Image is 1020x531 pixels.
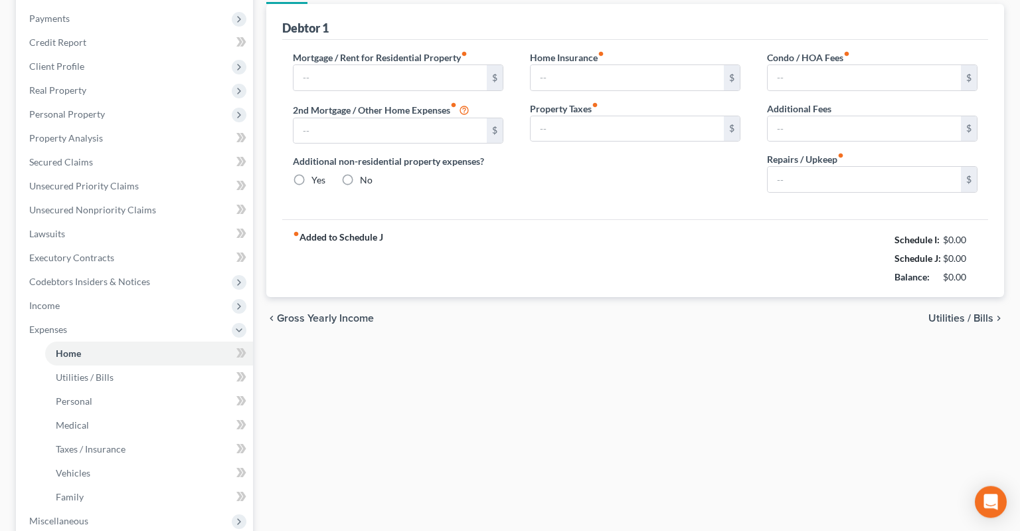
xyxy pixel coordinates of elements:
label: Additional Fees [767,102,831,116]
label: No [360,173,373,187]
span: Lawsuits [29,228,65,239]
span: Client Profile [29,60,84,72]
span: Medical [56,419,89,431]
span: Utilities / Bills [56,372,114,383]
div: $ [487,118,503,144]
a: Lawsuits [19,222,253,246]
strong: Added to Schedule J [293,231,383,286]
span: Executory Contracts [29,252,114,263]
label: Condo / HOA Fees [767,51,850,64]
strong: Schedule I: [894,234,940,245]
span: Income [29,300,60,311]
a: Unsecured Priority Claims [19,174,253,198]
i: fiber_manual_record [592,102,598,108]
i: fiber_manual_record [450,102,457,108]
i: fiber_manual_record [293,231,299,237]
a: Executory Contracts [19,246,253,270]
div: $ [724,116,740,142]
span: Gross Yearly Income [277,313,374,324]
i: fiber_manual_record [843,51,850,57]
div: $ [724,65,740,90]
span: Vehicles [56,467,90,478]
div: $ [487,65,503,90]
span: Secured Claims [29,156,93,167]
div: Debtor 1 [282,20,329,36]
span: Real Property [29,84,86,96]
a: Secured Claims [19,150,253,174]
span: Miscellaneous [29,515,88,526]
a: Home [45,342,253,366]
span: Taxes / Insurance [56,443,126,455]
input: -- [768,65,961,90]
a: Utilities / Bills [45,366,253,389]
label: Repairs / Upkeep [767,152,844,166]
span: Personal [56,395,92,407]
input: -- [294,65,487,90]
label: Mortgage / Rent for Residential Property [293,51,467,64]
span: Property Analysis [29,132,103,144]
a: Medical [45,413,253,437]
strong: Balance: [894,271,930,282]
i: fiber_manual_record [461,51,467,57]
span: Utilities / Bills [928,313,993,324]
label: Home Insurance [530,51,604,64]
span: Home [56,348,81,359]
strong: Schedule J: [894,253,941,264]
input: -- [531,116,724,142]
div: $0.00 [943,233,978,247]
button: chevron_left Gross Yearly Income [266,313,374,324]
span: Unsecured Nonpriority Claims [29,204,156,215]
label: 2nd Mortgage / Other Home Expenses [293,102,469,118]
span: Payments [29,13,70,24]
a: Family [45,485,253,509]
div: $0.00 [943,270,978,284]
span: Unsecured Priority Claims [29,180,139,191]
a: Taxes / Insurance [45,437,253,461]
div: Open Intercom Messenger [975,486,1007,518]
label: Additional non-residential property expenses? [293,154,503,168]
div: $0.00 [943,252,978,265]
span: Expenses [29,324,67,335]
span: Personal Property [29,108,105,120]
a: Personal [45,389,253,413]
label: Property Taxes [530,102,598,116]
a: Property Analysis [19,126,253,150]
div: $ [961,167,977,192]
div: $ [961,116,977,142]
i: chevron_left [266,313,277,324]
label: Yes [311,173,325,187]
span: Credit Report [29,37,86,48]
a: Credit Report [19,31,253,54]
span: Family [56,491,84,502]
i: chevron_right [993,313,1004,324]
i: fiber_manual_record [837,152,844,159]
span: Codebtors Insiders & Notices [29,276,150,287]
input: -- [768,167,961,192]
input: -- [531,65,724,90]
input: -- [294,118,487,144]
button: Utilities / Bills chevron_right [928,313,1004,324]
div: $ [961,65,977,90]
a: Vehicles [45,461,253,485]
a: Unsecured Nonpriority Claims [19,198,253,222]
i: fiber_manual_record [598,51,604,57]
input: -- [768,116,961,142]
